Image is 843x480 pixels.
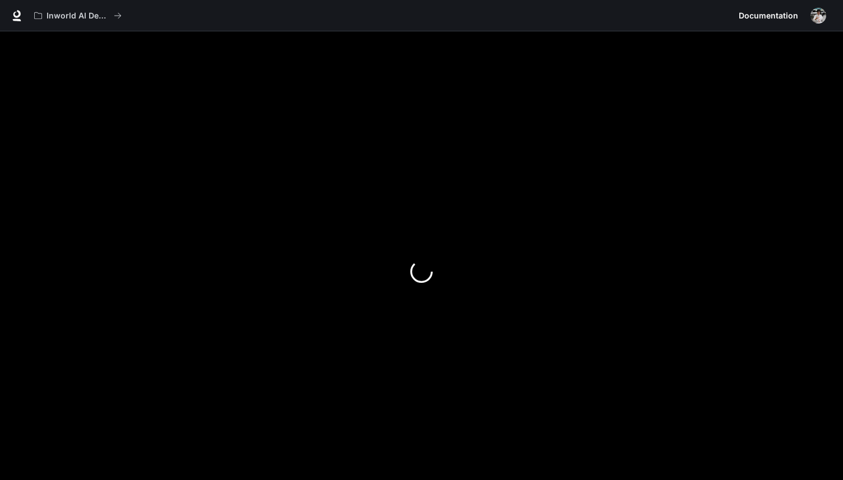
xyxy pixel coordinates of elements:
[734,4,803,27] a: Documentation
[47,11,109,21] p: Inworld AI Demos
[29,4,127,27] button: All workspaces
[810,8,826,24] img: User avatar
[739,9,798,23] span: Documentation
[807,4,830,27] button: User avatar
